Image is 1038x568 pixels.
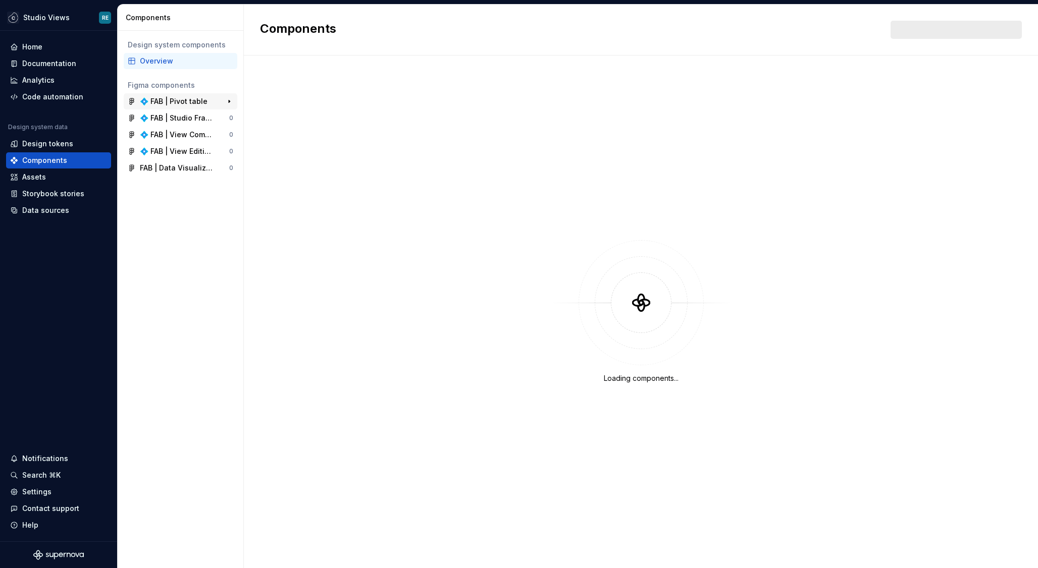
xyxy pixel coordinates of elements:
div: Search ⌘K [22,470,61,480]
div: Assets [22,172,46,182]
a: Settings [6,484,111,500]
div: 💠 FAB | View Components, Core [140,130,215,140]
div: Design system data [8,123,68,131]
button: Search ⌘K [6,467,111,483]
a: 💠 FAB | Pivot table [124,93,237,109]
a: Data sources [6,202,111,218]
div: 0 [229,147,233,155]
div: Figma components [128,80,233,90]
div: Home [22,42,42,52]
div: Settings [22,487,51,497]
div: Help [22,520,38,530]
div: Components [126,13,239,23]
div: FAB | Data Visualization & Visual Mapping [140,163,215,173]
a: Overview [124,53,237,69]
div: Components [22,155,67,165]
button: Contact support [6,500,111,517]
div: 0 [229,131,233,139]
div: Loading components... [604,373,679,383]
div: Design tokens [22,139,73,149]
button: Studio ViewsRE [2,7,115,28]
div: RE [102,14,109,22]
div: Storybook stories [22,189,84,199]
div: Documentation [22,59,76,69]
svg: Supernova Logo [33,550,84,560]
div: Studio Views [23,13,70,23]
div: Contact support [22,503,79,514]
button: Notifications [6,450,111,467]
a: Documentation [6,55,111,72]
a: Home [6,39,111,55]
div: 💠 FAB | Pivot table [140,96,207,106]
div: 💠 FAB | View Editing Components [140,146,215,156]
a: Assets [6,169,111,185]
a: Design tokens [6,136,111,152]
a: 💠 FAB | View Components, Core0 [124,127,237,143]
div: Code automation [22,92,83,102]
a: 💠 FAB | Studio Framework0 [124,110,237,126]
a: 💠 FAB | View Editing Components0 [124,143,237,159]
div: Notifications [22,453,68,464]
a: Analytics [6,72,111,88]
a: Storybook stories [6,186,111,202]
div: Analytics [22,75,55,85]
div: Data sources [22,205,69,215]
a: Code automation [6,89,111,105]
button: Help [6,517,111,533]
div: 💠 FAB | Studio Framework [140,113,215,123]
h2: Components [260,21,336,39]
div: 0 [229,164,233,172]
a: Components [6,152,111,168]
div: 0 [229,114,233,122]
a: FAB | Data Visualization & Visual Mapping0 [124,160,237,176]
div: Design system components [128,40,233,50]
div: Overview [140,56,233,66]
img: f5634f2a-3c0d-4c0b-9dc3-3862a3e014c7.png [7,12,19,24]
